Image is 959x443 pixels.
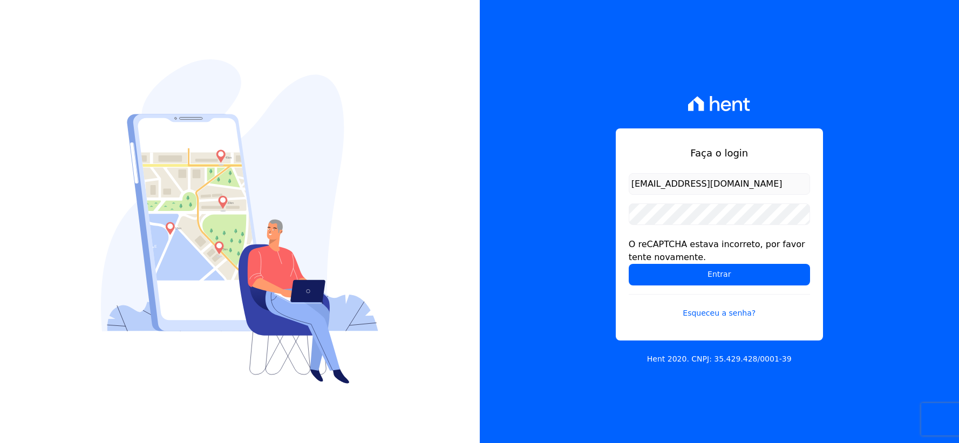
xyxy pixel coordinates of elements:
input: Email [629,173,810,195]
img: Login [101,59,378,384]
div: O reCAPTCHA estava incorreto, por favor tente novamente. [629,238,810,264]
a: Esqueceu a senha? [629,294,810,319]
input: Entrar [629,264,810,285]
h1: Faça o login [629,146,810,160]
p: Hent 2020. CNPJ: 35.429.428/0001-39 [647,353,792,365]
